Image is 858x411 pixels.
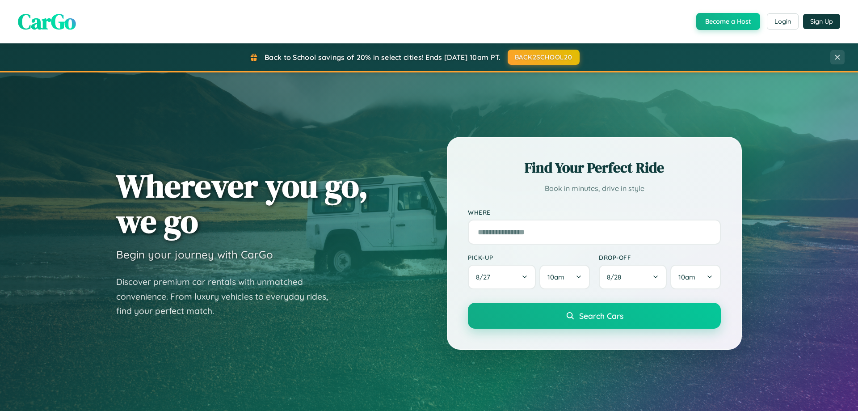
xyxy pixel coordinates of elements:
label: Pick-up [468,254,590,261]
button: Login [767,13,799,30]
button: Sign Up [803,14,840,29]
p: Discover premium car rentals with unmatched convenience. From luxury vehicles to everyday rides, ... [116,275,340,318]
button: 8/28 [599,265,667,289]
h3: Begin your journey with CarGo [116,248,273,261]
button: BACK2SCHOOL20 [508,50,580,65]
span: CarGo [18,7,76,36]
button: 10am [670,265,721,289]
span: 10am [547,273,564,281]
span: 10am [678,273,695,281]
button: Become a Host [696,13,760,30]
button: 10am [539,265,590,289]
span: Search Cars [579,311,623,321]
span: 8 / 28 [607,273,626,281]
span: Back to School savings of 20% in select cities! Ends [DATE] 10am PT. [265,53,500,62]
span: 8 / 27 [476,273,495,281]
h2: Find Your Perfect Ride [468,158,721,178]
button: 8/27 [468,265,536,289]
label: Drop-off [599,254,721,261]
h1: Wherever you go, we go [116,168,368,239]
label: Where [468,208,721,216]
button: Search Cars [468,303,721,329]
p: Book in minutes, drive in style [468,182,721,195]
